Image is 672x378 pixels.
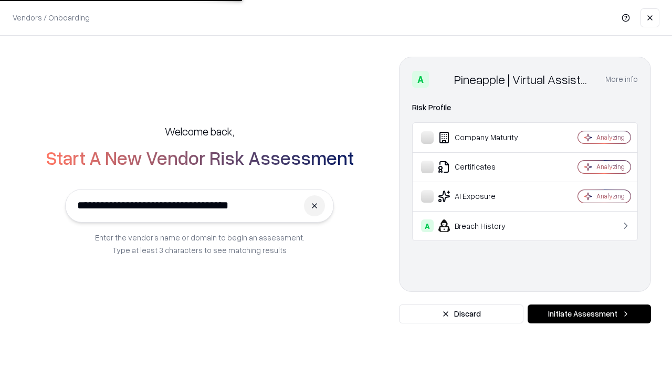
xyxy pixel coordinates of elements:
[412,71,429,88] div: A
[433,71,450,88] img: Pineapple | Virtual Assistant Agency
[421,219,434,232] div: A
[528,304,651,323] button: Initiate Assessment
[596,162,625,171] div: Analyzing
[596,192,625,201] div: Analyzing
[421,131,547,144] div: Company Maturity
[399,304,523,323] button: Discard
[421,161,547,173] div: Certificates
[13,12,90,23] p: Vendors / Onboarding
[605,70,638,89] button: More info
[421,219,547,232] div: Breach History
[95,231,304,256] p: Enter the vendor’s name or domain to begin an assessment. Type at least 3 characters to see match...
[454,71,593,88] div: Pineapple | Virtual Assistant Agency
[421,190,547,203] div: AI Exposure
[596,133,625,142] div: Analyzing
[412,101,638,114] div: Risk Profile
[46,147,354,168] h2: Start A New Vendor Risk Assessment
[165,124,234,139] h5: Welcome back,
